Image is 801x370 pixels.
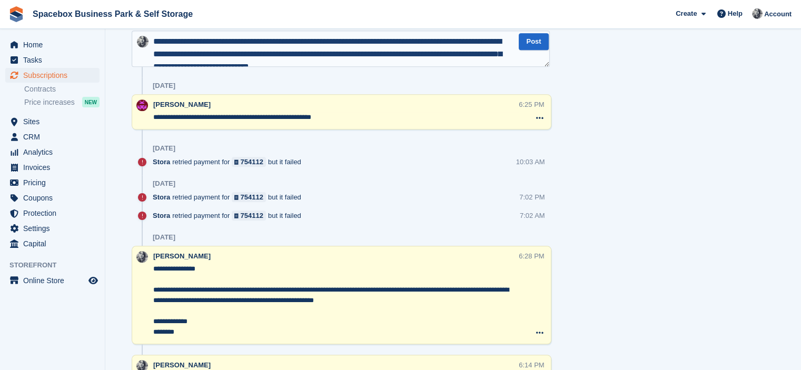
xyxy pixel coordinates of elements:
[232,157,266,167] a: 754112
[241,211,263,221] div: 754112
[5,191,100,205] a: menu
[519,99,544,109] div: 6:25 PM
[23,206,86,221] span: Protection
[676,8,697,19] span: Create
[23,37,86,52] span: Home
[87,274,100,287] a: Preview store
[153,101,211,108] span: [PERSON_NAME]
[23,145,86,159] span: Analytics
[5,68,100,83] a: menu
[5,129,100,144] a: menu
[5,160,100,175] a: menu
[23,175,86,190] span: Pricing
[153,157,170,167] span: Stora
[5,273,100,288] a: menu
[153,192,170,202] span: Stora
[24,97,75,107] span: Price increases
[23,68,86,83] span: Subscriptions
[23,273,86,288] span: Online Store
[24,96,100,108] a: Price increases NEW
[752,8,763,19] img: SUDIPTA VIRMANI
[23,160,86,175] span: Invoices
[5,53,100,67] a: menu
[5,114,100,129] a: menu
[82,97,100,107] div: NEW
[232,192,266,202] a: 754112
[519,251,544,261] div: 6:28 PM
[5,175,100,190] a: menu
[153,192,306,202] div: retried payment for but it failed
[519,192,545,202] div: 7:02 PM
[5,236,100,251] a: menu
[516,157,545,167] div: 10:03 AM
[8,6,24,22] img: stora-icon-8386f47178a22dfd0bd8f6a31ec36ba5ce8667c1dd55bd0f319d3a0aa187defe.svg
[5,221,100,236] a: menu
[153,211,170,221] span: Stora
[23,236,86,251] span: Capital
[153,179,175,188] div: [DATE]
[153,211,306,221] div: retried payment for but it failed
[23,221,86,236] span: Settings
[241,157,263,167] div: 754112
[153,233,175,242] div: [DATE]
[241,192,263,202] div: 754112
[23,114,86,129] span: Sites
[5,206,100,221] a: menu
[23,53,86,67] span: Tasks
[153,252,211,260] span: [PERSON_NAME]
[519,360,544,370] div: 6:14 PM
[136,251,148,263] img: SUDIPTA VIRMANI
[28,5,197,23] a: Spacebox Business Park & Self Storage
[520,211,545,221] div: 7:02 AM
[23,191,86,205] span: Coupons
[764,9,792,19] span: Account
[153,361,211,369] span: [PERSON_NAME]
[232,211,266,221] a: 754112
[137,36,149,47] img: SUDIPTA VIRMANI
[153,82,175,90] div: [DATE]
[9,260,105,271] span: Storefront
[5,37,100,52] a: menu
[23,129,86,144] span: CRM
[5,145,100,159] a: menu
[24,84,100,94] a: Contracts
[136,99,148,111] img: Shitika Balanath
[153,144,175,153] div: [DATE]
[153,157,306,167] div: retried payment for but it failed
[519,33,548,51] button: Post
[728,8,743,19] span: Help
